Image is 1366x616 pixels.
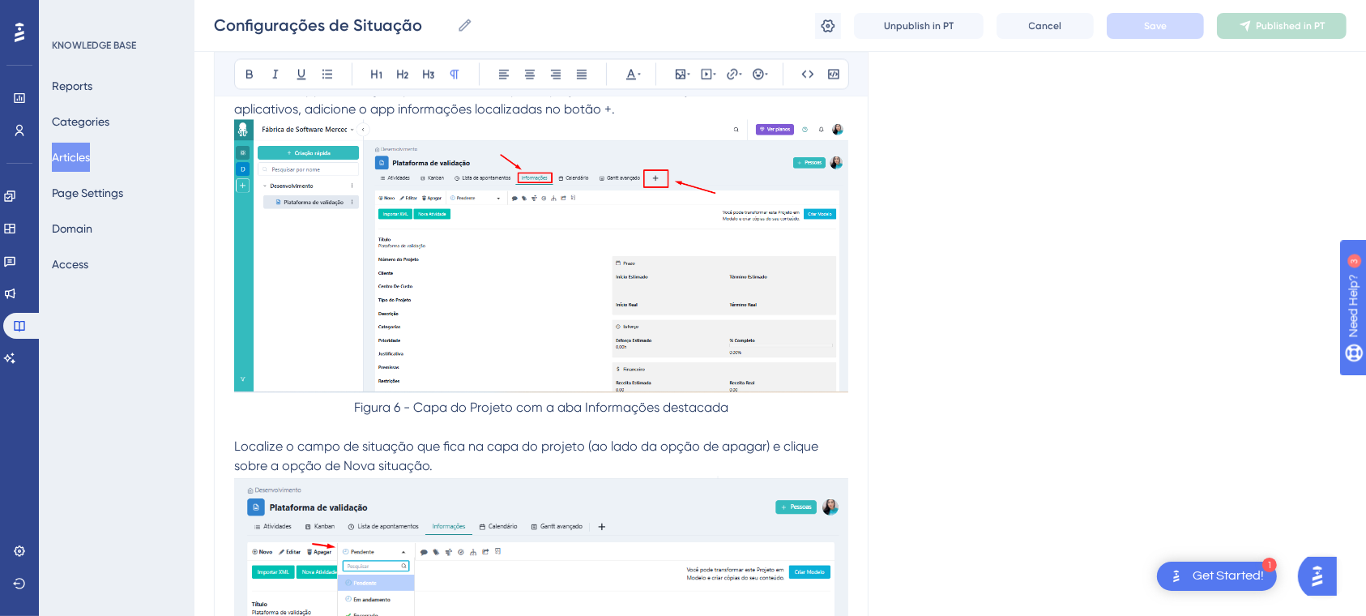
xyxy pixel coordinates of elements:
[1107,13,1204,39] button: Save
[52,39,136,52] div: KNOWLEDGE BASE
[1257,19,1325,32] span: Published in PT
[354,400,728,415] span: Figura 6 - Capa do Projeto com a aba Informações destacada
[52,250,88,279] button: Access
[52,143,90,172] button: Articles
[52,107,109,136] button: Categories
[52,71,92,101] button: Reports
[997,13,1094,39] button: Cancel
[1217,13,1347,39] button: Published in PT
[234,438,822,473] span: Localize o campo de situação que fica na capa do projeto (ao lado da opção de apagar) e clique so...
[1167,567,1186,586] img: launcher-image-alternative-text
[38,4,101,24] span: Need Help?
[884,19,954,32] span: Unpublish in PT
[214,14,450,36] input: Article Name
[1262,558,1277,572] div: 1
[1298,552,1347,601] iframe: UserGuiding AI Assistant Launcher
[52,178,123,207] button: Page Settings
[1144,19,1167,32] span: Save
[234,82,814,117] span: Localize o app Informações para acessar a capa do projeto. Caso não esteja no menu acima de aplic...
[113,8,117,21] div: 3
[52,214,92,243] button: Domain
[1029,19,1062,32] span: Cancel
[1193,567,1264,585] div: Get Started!
[1157,562,1277,591] div: Open Get Started! checklist, remaining modules: 1
[854,13,984,39] button: Unpublish in PT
